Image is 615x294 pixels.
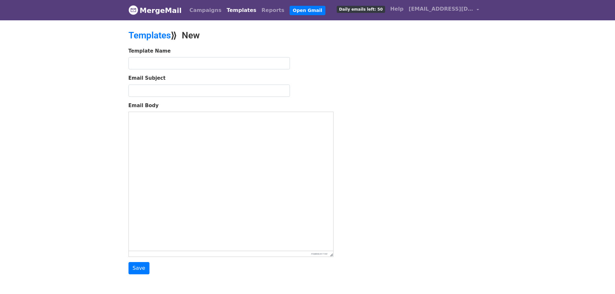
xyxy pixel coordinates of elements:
a: Powered by Tiny [311,253,328,255]
h2: ⟫ New [128,30,364,41]
a: Daily emails left: 50 [334,3,387,15]
span: [EMAIL_ADDRESS][DOMAIN_NAME] [409,5,473,13]
label: Template Name [128,47,171,55]
a: Reports [259,4,287,17]
a: Templates [224,4,259,17]
label: Email Body [128,102,159,109]
div: Resize [328,251,333,257]
a: Templates [128,30,171,41]
a: Open Gmail [290,6,325,15]
label: Email Subject [128,75,166,82]
span: Daily emails left: 50 [337,6,385,13]
a: Help [388,3,406,15]
img: MergeMail logo [128,5,138,15]
iframe: Rich Text Area. Press ALT-0 for help. [129,112,333,251]
a: Campaigns [187,4,224,17]
a: MergeMail [128,4,182,17]
input: Save [128,262,149,274]
a: [EMAIL_ADDRESS][DOMAIN_NAME] [406,3,482,18]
